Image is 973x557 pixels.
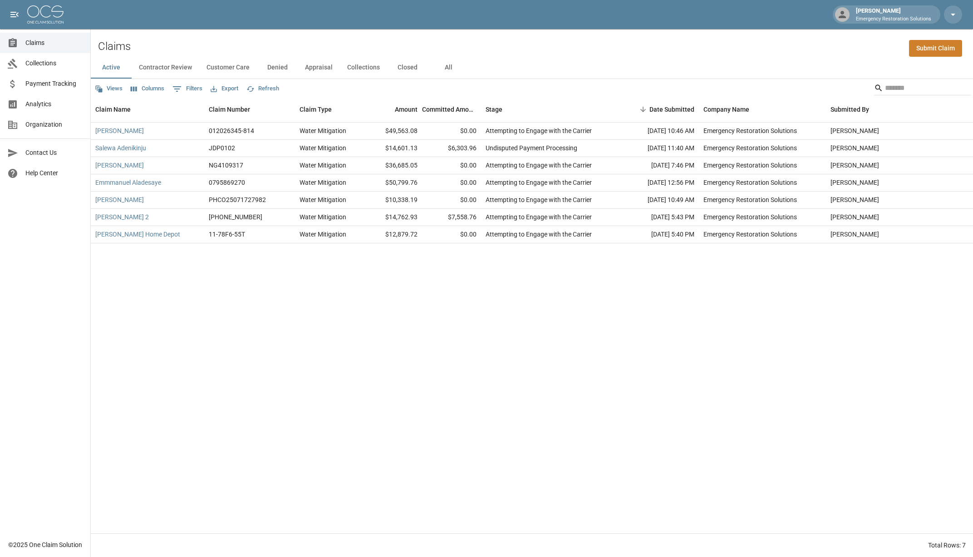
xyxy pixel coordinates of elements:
[928,541,966,550] div: Total Rows: 7
[703,126,797,135] div: Emergency Restoration Solutions
[128,82,167,96] button: Select columns
[422,226,481,243] div: $0.00
[25,99,83,109] span: Analytics
[91,57,973,79] div: dynamic tabs
[486,212,592,222] div: Attempting to Engage with the Carrier
[486,143,577,153] div: Undisputed Payment Processing
[486,178,592,187] div: Attempting to Engage with the Carrier
[5,5,24,24] button: open drawer
[363,123,422,140] div: $49,563.08
[422,209,481,226] div: $7,558.76
[300,178,346,187] div: Water Mitigation
[300,230,346,239] div: Water Mitigation
[300,97,332,122] div: Claim Type
[298,57,340,79] button: Appraisal
[209,161,243,170] div: NG4109317
[703,178,797,187] div: Emergency Restoration Solutions
[703,143,797,153] div: Emergency Restoration Solutions
[422,123,481,140] div: $0.00
[703,195,797,204] div: Emergency Restoration Solutions
[699,97,826,122] div: Company Name
[209,178,245,187] div: 0795869270
[95,195,144,204] a: [PERSON_NAME]
[422,192,481,209] div: $0.00
[363,192,422,209] div: $10,338.19
[95,230,180,239] a: [PERSON_NAME] Home Depot
[300,161,346,170] div: Water Mitigation
[830,97,869,122] div: Submitted By
[703,97,749,122] div: Company Name
[422,97,481,122] div: Committed Amount
[363,226,422,243] div: $12,879.72
[98,40,131,53] h2: Claims
[95,126,144,135] a: [PERSON_NAME]
[93,82,125,96] button: Views
[25,168,83,178] span: Help Center
[428,57,469,79] button: All
[826,97,939,122] div: Submitted By
[25,59,83,68] span: Collections
[209,195,266,204] div: PHCO25071727982
[422,174,481,192] div: $0.00
[617,226,699,243] div: [DATE] 5:40 PM
[703,230,797,239] div: Emergency Restoration Solutions
[300,212,346,222] div: Water Mitigation
[830,230,879,239] div: Larry Hurst
[486,195,592,204] div: Attempting to Engage with the Carrier
[209,230,245,239] div: 11-78F6-55T
[830,161,879,170] div: Larry Hurst
[209,97,250,122] div: Claim Number
[25,120,83,129] span: Organization
[340,57,387,79] button: Collections
[422,97,477,122] div: Committed Amount
[95,143,146,153] a: Salewa Adenikinju
[295,97,363,122] div: Claim Type
[649,97,694,122] div: Date Submitted
[257,57,298,79] button: Denied
[617,209,699,226] div: [DATE] 5:43 PM
[91,57,132,79] button: Active
[209,126,254,135] div: 012026345-814
[204,97,295,122] div: Claim Number
[909,40,962,57] a: Submit Claim
[422,140,481,157] div: $6,303.96
[422,157,481,174] div: $0.00
[199,57,257,79] button: Customer Care
[91,97,204,122] div: Claim Name
[637,103,649,116] button: Sort
[617,174,699,192] div: [DATE] 12:56 PM
[27,5,64,24] img: ocs-logo-white-transparent.png
[617,192,699,209] div: [DATE] 10:49 AM
[363,209,422,226] div: $14,762.93
[300,126,346,135] div: Water Mitigation
[95,97,131,122] div: Claim Name
[363,140,422,157] div: $14,601.13
[25,38,83,48] span: Claims
[363,97,422,122] div: Amount
[8,540,82,549] div: © 2025 One Claim Solution
[209,143,235,153] div: JDP0102
[300,143,346,153] div: Water Mitigation
[363,174,422,192] div: $50,799.76
[208,82,241,96] button: Export
[617,97,699,122] div: Date Submitted
[481,97,617,122] div: Stage
[95,212,149,222] a: [PERSON_NAME] 2
[387,57,428,79] button: Closed
[852,6,935,23] div: [PERSON_NAME]
[830,195,879,204] div: Larry Hurst
[95,178,161,187] a: Emmmanuel Aladesaye
[703,161,797,170] div: Emergency Restoration Solutions
[209,212,262,222] div: 300-0410183-2025
[617,140,699,157] div: [DATE] 11:40 AM
[830,143,879,153] div: Larry Hurst
[830,178,879,187] div: Larry Hurst
[95,161,144,170] a: [PERSON_NAME]
[617,157,699,174] div: [DATE] 7:46 PM
[363,157,422,174] div: $36,685.05
[170,82,205,96] button: Show filters
[132,57,199,79] button: Contractor Review
[486,230,592,239] div: Attempting to Engage with the Carrier
[244,82,281,96] button: Refresh
[703,212,797,222] div: Emergency Restoration Solutions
